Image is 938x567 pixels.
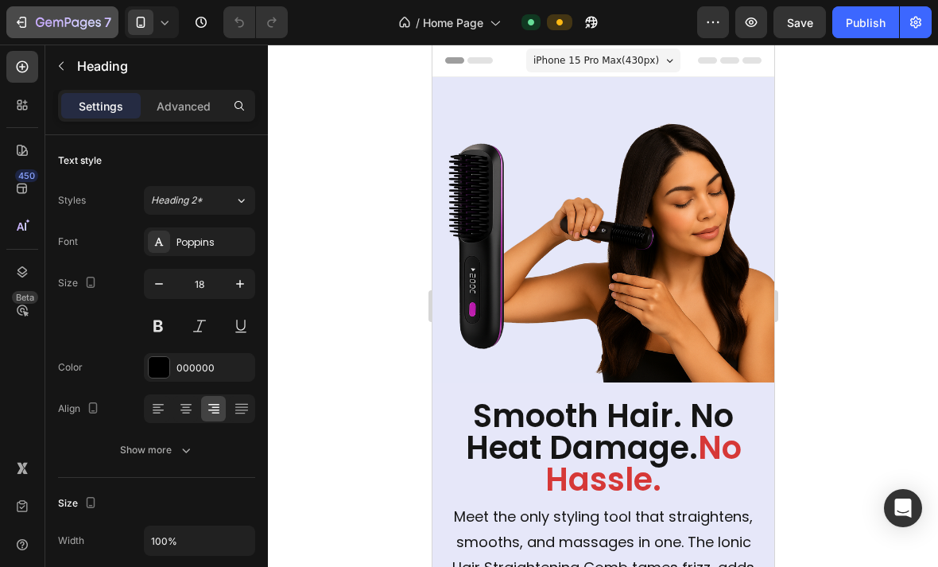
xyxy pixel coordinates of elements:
div: 000000 [176,361,251,375]
iframe: Design area [432,45,774,567]
button: Save [773,6,826,38]
p: Heading [77,56,249,76]
div: Size [58,493,100,515]
div: Open Intercom Messenger [884,489,922,527]
div: Align [58,398,103,420]
div: Size [58,273,100,294]
span: Heading 2* [151,193,203,208]
p: 7 [104,13,111,32]
div: Color [58,360,83,375]
div: Show more [120,442,194,458]
span: Save [787,16,813,29]
p: Advanced [157,98,211,115]
button: 7 [6,6,118,38]
div: Beta [12,291,38,304]
input: Auto [145,526,254,555]
p: Settings [79,98,123,115]
div: 450 [15,169,38,182]
div: Poppins [176,235,251,250]
span: Home Page [423,14,483,31]
button: Show more [58,436,255,464]
div: Font [58,235,78,249]
button: Heading 2* [144,186,255,215]
div: Undo/Redo [223,6,288,38]
div: Width [58,534,84,548]
button: Publish [832,6,899,38]
div: Publish [846,14,886,31]
span: / [416,14,420,31]
div: Styles [58,193,86,208]
div: Text style [58,153,102,168]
